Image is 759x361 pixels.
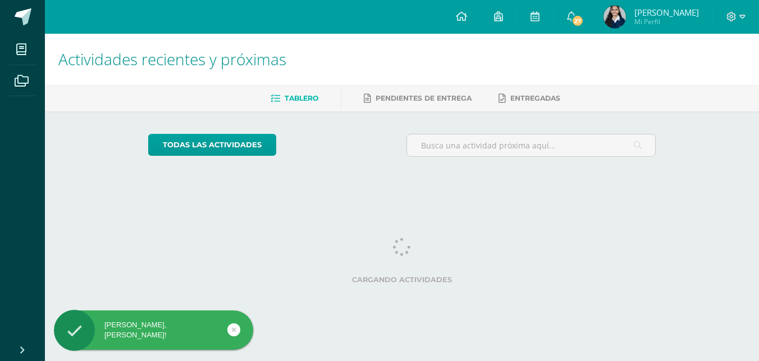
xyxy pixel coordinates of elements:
[407,134,656,156] input: Busca una actividad próxima aquí...
[603,6,626,28] img: bea73ca52c44cfe95a843f216f7f7931.png
[148,134,276,156] a: todas las Actividades
[148,276,656,284] label: Cargando actividades
[376,94,472,102] span: Pendientes de entrega
[58,48,286,70] span: Actividades recientes y próximas
[54,320,253,340] div: [PERSON_NAME], [PERSON_NAME]!
[510,94,560,102] span: Entregadas
[634,7,699,18] span: [PERSON_NAME]
[271,89,318,107] a: Tablero
[634,17,699,26] span: Mi Perfil
[364,89,472,107] a: Pendientes de entrega
[285,94,318,102] span: Tablero
[571,15,584,27] span: 27
[499,89,560,107] a: Entregadas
